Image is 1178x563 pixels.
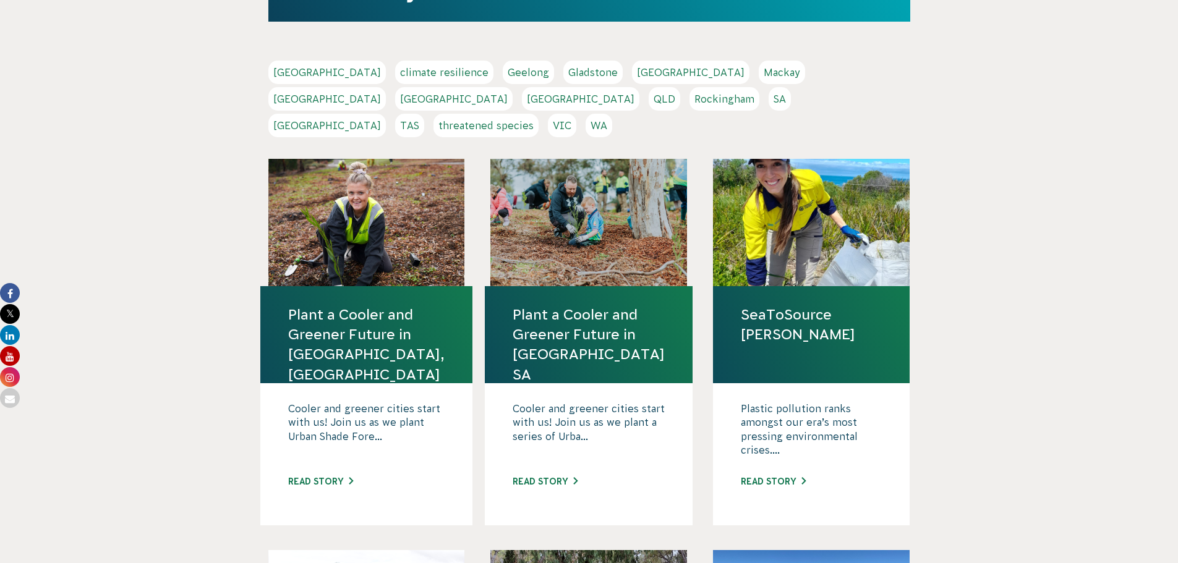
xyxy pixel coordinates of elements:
[586,114,612,137] a: WA
[649,87,680,111] a: QLD
[513,402,665,464] p: Cooler and greener cities start with us! Join us as we plant a series of Urba...
[548,114,576,137] a: VIC
[632,61,749,84] a: [GEOGRAPHIC_DATA]
[513,305,665,384] a: Plant a Cooler and Greener Future in [GEOGRAPHIC_DATA] SA
[288,305,445,384] a: Plant a Cooler and Greener Future in [GEOGRAPHIC_DATA], [GEOGRAPHIC_DATA]
[268,114,386,137] a: [GEOGRAPHIC_DATA]
[268,87,386,111] a: [GEOGRAPHIC_DATA]
[268,61,386,84] a: [GEOGRAPHIC_DATA]
[503,61,554,84] a: Geelong
[741,402,882,464] p: Plastic pollution ranks amongst our era’s most pressing environmental crises....
[689,87,759,111] a: Rockingham
[395,114,424,137] a: TAS
[759,61,805,84] a: Mackay
[395,87,513,111] a: [GEOGRAPHIC_DATA]
[288,476,353,486] a: Read story
[741,305,882,344] a: SeaToSource [PERSON_NAME]
[513,476,578,486] a: Read story
[522,87,639,111] a: [GEOGRAPHIC_DATA]
[769,87,791,111] a: SA
[433,114,539,137] a: threatened species
[288,402,445,464] p: Cooler and greener cities start with us! Join us as we plant Urban Shade Fore...
[395,61,493,84] a: climate resilience
[741,476,806,486] a: Read story
[563,61,623,84] a: Gladstone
